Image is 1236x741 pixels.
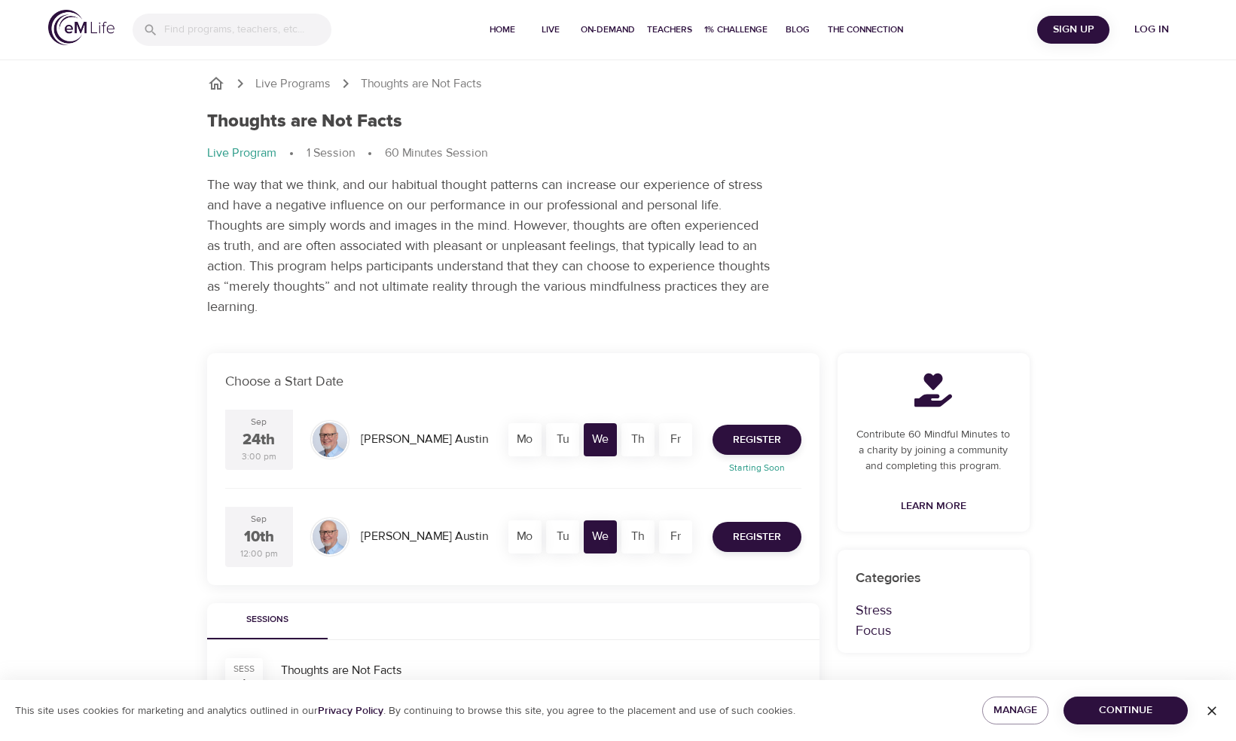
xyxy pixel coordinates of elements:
nav: breadcrumb [207,75,1030,93]
div: Fr [659,520,692,553]
button: Manage [982,697,1049,724]
button: Log in [1115,16,1188,44]
span: On-Demand [581,22,635,38]
span: Log in [1122,20,1182,39]
img: logo [48,10,114,45]
div: Tu [546,520,579,553]
p: Contribute 60 Mindful Minutes to a charity by joining a community and completing this program. [856,427,1012,474]
div: [PERSON_NAME] Austin [355,522,494,551]
div: [PERSON_NAME] Austin [355,425,494,454]
div: Sep [251,513,267,526]
div: 10th [244,526,274,548]
a: Learn More [895,492,972,520]
p: Focus [856,621,1012,641]
div: Th [621,423,655,456]
div: 3:00 pm [242,450,276,463]
div: SESS [233,663,255,675]
div: 1 [242,675,246,691]
button: Register [713,425,801,455]
a: Live Programs [255,75,331,93]
p: Thoughts are Not Facts [361,75,482,93]
h1: Thoughts are Not Facts [207,111,402,133]
div: Thoughts are Not Facts [281,662,801,679]
div: 24th [243,429,275,451]
div: Sep [251,416,267,428]
button: Continue [1064,697,1188,724]
button: Sign Up [1037,16,1109,44]
span: Continue [1076,701,1176,720]
p: Live Program [207,145,276,162]
p: 60 Minutes Session [385,145,487,162]
button: Register [713,522,801,552]
div: Session 1 [281,679,319,692]
span: Learn More [901,497,966,516]
p: Stress [856,600,1012,621]
span: Register [733,528,781,547]
div: We [584,520,617,553]
span: Sessions [216,612,319,628]
span: Live [533,22,569,38]
span: Register [733,431,781,450]
p: Choose a Start Date [225,371,801,392]
a: Privacy Policy [318,704,383,718]
div: Mo [508,520,542,553]
input: Find programs, teachers, etc... [164,14,331,46]
div: Mo [508,423,542,456]
div: Tu [546,423,579,456]
div: We [584,423,617,456]
span: Manage [994,701,1037,720]
span: Teachers [647,22,692,38]
div: 12:00 pm [240,547,278,560]
p: The way that we think, and our habitual thought patterns can increase our experience of stress an... [207,175,772,317]
span: Home [484,22,520,38]
nav: breadcrumb [207,145,1030,163]
div: Th [621,520,655,553]
p: 1 Session [307,145,355,162]
div: Fr [659,423,692,456]
p: Starting Soon [703,461,810,474]
span: Sign Up [1043,20,1103,39]
span: Blog [780,22,816,38]
span: The Connection [828,22,903,38]
span: 1% Challenge [704,22,768,38]
p: Categories [856,568,1012,588]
